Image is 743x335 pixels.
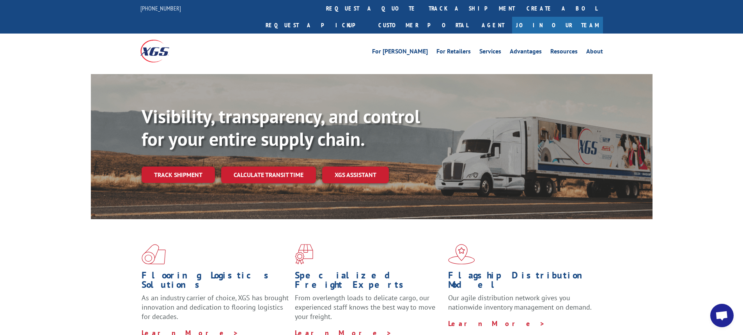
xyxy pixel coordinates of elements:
[295,244,313,264] img: xgs-icon-focused-on-flooring-red
[479,48,501,57] a: Services
[142,271,289,293] h1: Flooring Logistics Solutions
[448,244,475,264] img: xgs-icon-flagship-distribution-model-red
[260,17,372,34] a: Request a pickup
[710,304,734,327] div: Open chat
[448,293,592,312] span: Our agile distribution network gives you nationwide inventory management on demand.
[140,4,181,12] a: [PHONE_NUMBER]
[295,271,442,293] h1: Specialized Freight Experts
[436,48,471,57] a: For Retailers
[221,167,316,183] a: Calculate transit time
[142,167,215,183] a: Track shipment
[448,271,596,293] h1: Flagship Distribution Model
[512,17,603,34] a: Join Our Team
[142,104,420,151] b: Visibility, transparency, and control for your entire supply chain.
[586,48,603,57] a: About
[372,17,474,34] a: Customer Portal
[142,244,166,264] img: xgs-icon-total-supply-chain-intelligence-red
[322,167,389,183] a: XGS ASSISTANT
[550,48,578,57] a: Resources
[142,293,289,321] span: As an industry carrier of choice, XGS has brought innovation and dedication to flooring logistics...
[372,48,428,57] a: For [PERSON_NAME]
[295,293,442,328] p: From overlength loads to delicate cargo, our experienced staff knows the best way to move your fr...
[474,17,512,34] a: Agent
[448,319,545,328] a: Learn More >
[510,48,542,57] a: Advantages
